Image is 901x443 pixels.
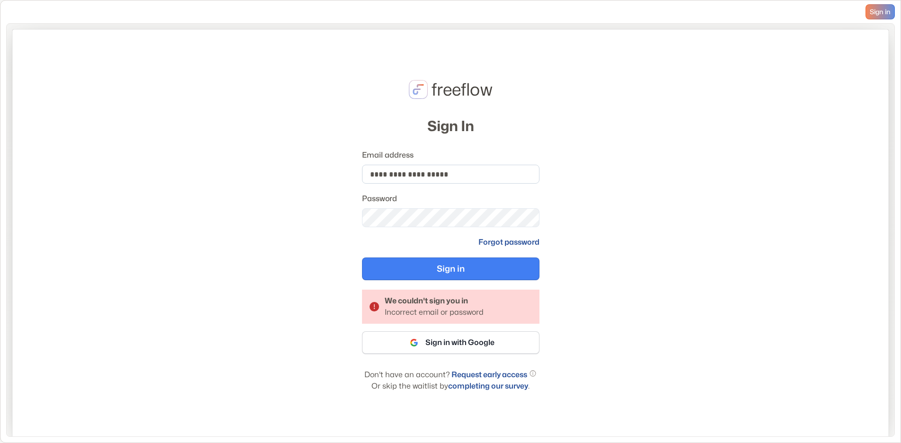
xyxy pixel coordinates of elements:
[427,117,474,134] h2: Sign In
[362,369,539,392] p: Don't have an account? Or skip the waitlist by .
[870,8,891,16] span: Sign in
[385,295,480,307] div: We couldn't sign you in
[866,4,895,19] a: Sign in
[362,257,539,280] button: Sign in
[432,77,492,102] p: freeflow
[362,150,534,161] label: Email address
[362,331,539,354] button: Sign in with Google
[362,193,534,204] label: Password
[478,237,539,248] a: Forgot password
[451,370,527,379] a: Request early access
[448,381,528,390] a: completing our survey
[385,308,484,317] div: Incorrect email or password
